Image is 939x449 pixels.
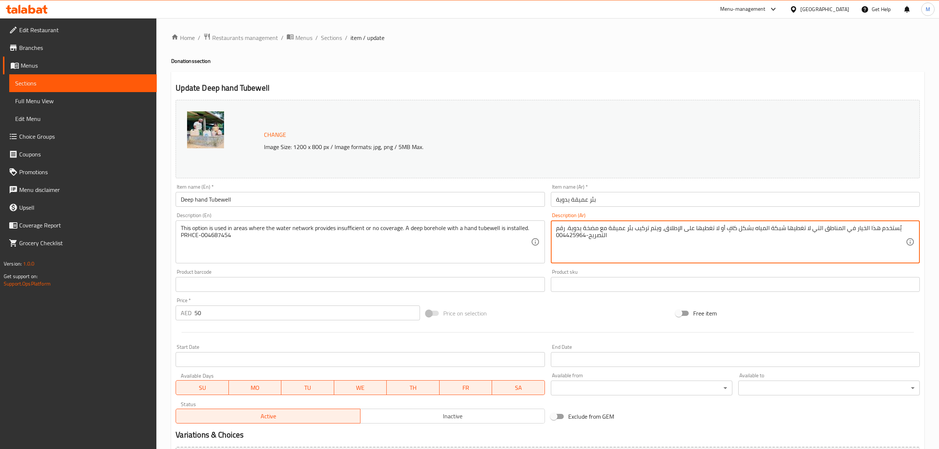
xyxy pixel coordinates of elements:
[176,82,920,94] h2: Update Deep hand Tubewell
[229,380,282,395] button: MO
[171,57,924,65] h4: Donations section
[390,382,437,393] span: TH
[176,409,360,423] button: Active
[551,277,920,292] input: Please enter product sku
[176,277,545,292] input: Please enter product barcode
[176,429,920,440] h2: Variations & Choices
[9,92,157,110] a: Full Menu View
[19,221,151,230] span: Coverage Report
[171,33,924,43] nav: breadcrumb
[926,5,930,13] span: M
[21,61,151,70] span: Menus
[179,382,226,393] span: SU
[720,5,766,14] div: Menu-management
[171,33,195,42] a: Home
[551,192,920,207] input: Enter name Ar
[3,181,157,199] a: Menu disclaimer
[800,5,849,13] div: [GEOGRAPHIC_DATA]
[176,380,228,395] button: SU
[19,43,151,52] span: Branches
[3,39,157,57] a: Branches
[738,381,920,395] div: ​
[334,380,387,395] button: WE
[232,382,279,393] span: MO
[176,192,545,207] input: Enter name En
[568,412,614,421] span: Exclude from GEM
[15,79,151,88] span: Sections
[3,57,157,74] a: Menus
[284,382,331,393] span: TU
[261,127,289,142] button: Change
[440,380,492,395] button: FR
[3,128,157,145] a: Choice Groups
[4,259,22,269] span: Version:
[15,114,151,123] span: Edit Menu
[3,199,157,216] a: Upsell
[198,33,200,42] li: /
[495,382,542,393] span: SA
[19,26,151,34] span: Edit Restaurant
[443,309,487,318] span: Price on selection
[3,234,157,252] a: Grocery Checklist
[3,163,157,181] a: Promotions
[19,203,151,212] span: Upsell
[350,33,384,42] span: item / update
[15,97,151,105] span: Full Menu View
[295,33,312,42] span: Menus
[360,409,545,423] button: Inactive
[187,111,224,148] img: Water_supply__Bangladesh638856560714315118.jpg
[19,150,151,159] span: Coupons
[4,271,38,281] span: Get support on:
[315,33,318,42] li: /
[337,382,384,393] span: WE
[345,33,348,42] li: /
[3,21,157,39] a: Edit Restaurant
[194,305,420,320] input: Please enter price
[4,279,51,288] a: Support.OpsPlatform
[492,380,545,395] button: SA
[264,129,286,140] span: Change
[179,411,357,422] span: Active
[181,224,530,260] textarea: This option is used in areas where the water network provides insufficient or no coverage. A deep...
[387,380,440,395] button: TH
[203,33,278,43] a: Restaurants management
[551,381,732,395] div: ​
[443,382,489,393] span: FR
[3,216,157,234] a: Coverage Report
[281,33,284,42] li: /
[23,259,34,269] span: 1.0.0
[281,380,334,395] button: TU
[181,308,191,317] p: AED
[363,411,542,422] span: Inactive
[19,132,151,141] span: Choice Groups
[9,110,157,128] a: Edit Menu
[287,33,312,43] a: Menus
[19,168,151,176] span: Promotions
[321,33,342,42] a: Sections
[19,239,151,247] span: Grocery Checklist
[3,145,157,163] a: Coupons
[212,33,278,42] span: Restaurants management
[693,309,717,318] span: Free item
[261,142,802,151] p: Image Size: 1200 x 800 px / Image formats: jpg, png / 5MB Max.
[9,74,157,92] a: Sections
[19,185,151,194] span: Menu disclaimer
[556,224,906,260] textarea: يُستخدم هذا الخيار في المناطق التي لا تغطيها شبكة المياه بشكل كافٍ أو لا تغطيها على الإطلاق، ويتم...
